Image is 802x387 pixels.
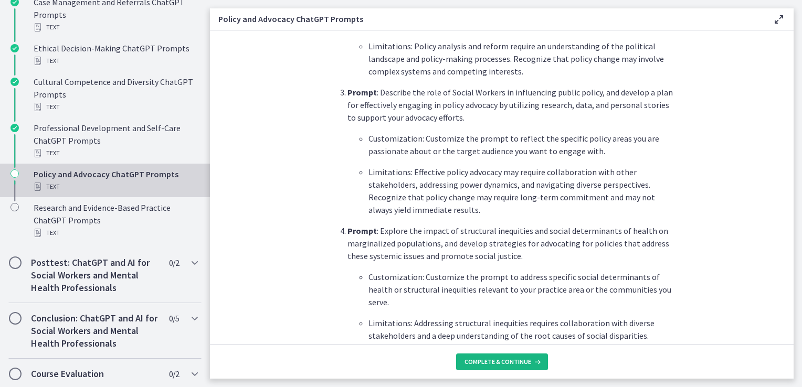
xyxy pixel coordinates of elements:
[456,353,548,370] button: Complete & continue
[31,312,159,350] h2: Conclusion: ChatGPT and AI for Social Workers and Mental Health Professionals
[218,13,756,25] h3: Policy and Advocacy ChatGPT Prompts
[34,147,197,159] div: Text
[368,132,677,157] p: Customization: Customize the prompt to reflect the specific policy areas you are passionate about...
[34,122,197,159] div: Professional Development and Self-Care ChatGPT Prompts
[34,201,197,239] div: Research and Evidence-Based Practice ChatGPT Prompts
[347,86,677,124] p: : Describe the role of Social Workers in influencing public policy, and develop a plan for effect...
[31,256,159,294] h2: Posttest: ChatGPT and AI for Social Workers and Mental Health Professionals
[368,166,677,216] p: Limitations: Effective policy advocacy may require collaboration with other stakeholders, address...
[34,227,197,239] div: Text
[465,358,531,366] span: Complete & continue
[347,224,677,262] p: : Explore the impact of structural inequities and social determinants of health on marginalized p...
[368,271,677,308] p: Customization: Customize the prompt to address specific social determinants of health or structur...
[347,225,377,236] strong: Prompt
[34,76,197,113] div: Cultural Competence and Diversity ChatGPT Prompts
[368,317,677,367] p: Limitations: Addressing structural inequities requires collaboration with diverse stakeholders an...
[10,124,19,132] i: Completed
[10,44,19,52] i: Completed
[169,368,179,380] span: 0 / 2
[10,78,19,86] i: Completed
[34,21,197,34] div: Text
[31,368,159,380] h2: Course Evaluation
[34,55,197,67] div: Text
[368,40,677,78] p: Limitations: Policy analysis and reform require an understanding of the political landscape and p...
[34,42,197,67] div: Ethical Decision-Making ChatGPT Prompts
[34,101,197,113] div: Text
[34,168,197,193] div: Policy and Advocacy ChatGPT Prompts
[169,256,179,269] span: 0 / 2
[34,180,197,193] div: Text
[347,87,377,98] strong: Prompt
[169,312,179,325] span: 0 / 5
